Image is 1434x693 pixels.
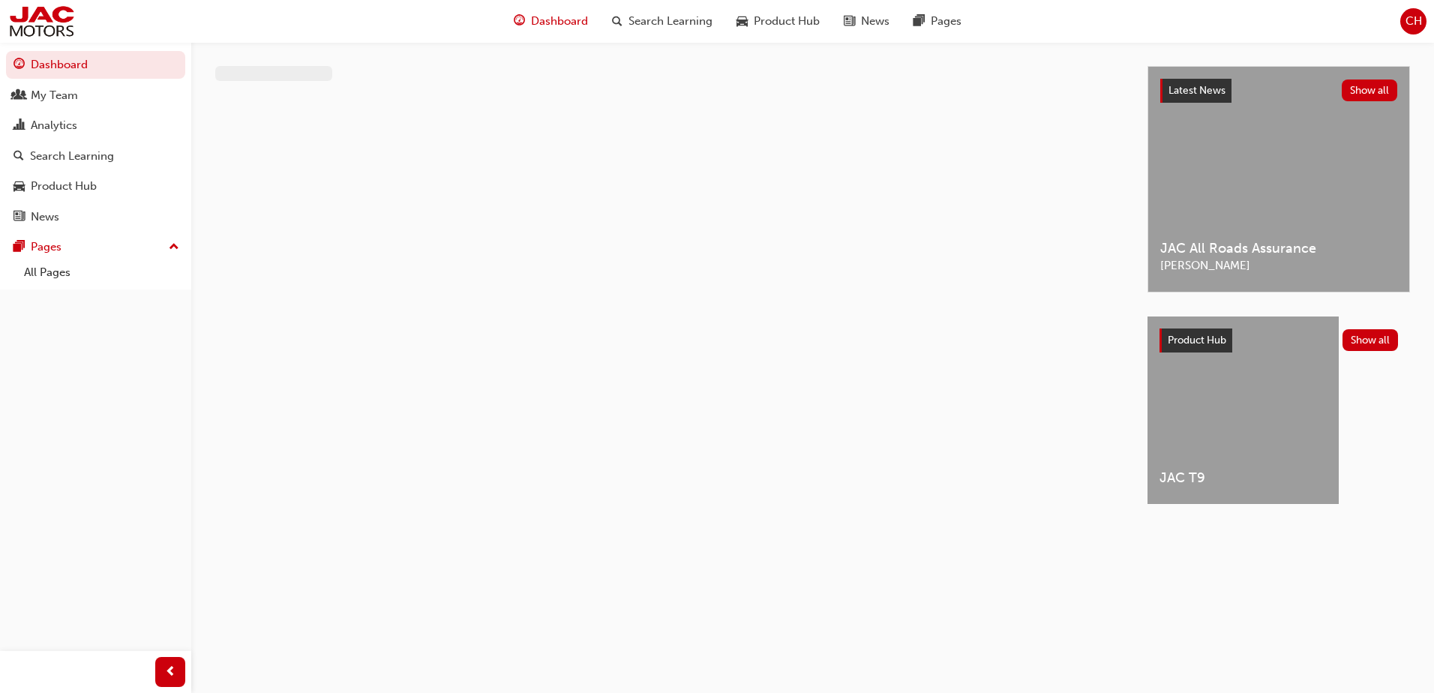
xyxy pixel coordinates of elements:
[861,13,889,30] span: News
[913,12,925,31] span: pages-icon
[612,12,622,31] span: search-icon
[13,211,25,224] span: news-icon
[6,48,185,233] button: DashboardMy TeamAnalyticsSearch LearningProduct HubNews
[169,238,179,257] span: up-icon
[1160,79,1397,103] a: Latest NewsShow all
[31,238,61,256] div: Pages
[1405,13,1422,30] span: CH
[13,89,25,103] span: people-icon
[18,261,185,284] a: All Pages
[6,82,185,109] a: My Team
[600,6,724,37] a: search-iconSearch Learning
[1159,469,1327,487] span: JAC T9
[736,12,748,31] span: car-icon
[1147,316,1339,504] a: JAC T9
[1400,8,1426,34] button: CH
[6,112,185,139] a: Analytics
[165,663,176,682] span: prev-icon
[31,87,78,104] div: My Team
[6,51,185,79] a: Dashboard
[6,203,185,231] a: News
[13,58,25,72] span: guage-icon
[31,178,97,195] div: Product Hub
[1168,84,1225,97] span: Latest News
[13,180,25,193] span: car-icon
[1147,66,1410,292] a: Latest NewsShow allJAC All Roads Assurance[PERSON_NAME]
[514,12,525,31] span: guage-icon
[6,233,185,261] button: Pages
[13,241,25,254] span: pages-icon
[931,13,961,30] span: Pages
[1160,240,1397,257] span: JAC All Roads Assurance
[531,13,588,30] span: Dashboard
[13,119,25,133] span: chart-icon
[502,6,600,37] a: guage-iconDashboard
[754,13,820,30] span: Product Hub
[832,6,901,37] a: news-iconNews
[1159,328,1398,352] a: Product HubShow all
[31,117,77,134] div: Analytics
[30,148,114,165] div: Search Learning
[31,208,59,226] div: News
[6,172,185,200] a: Product Hub
[844,12,855,31] span: news-icon
[1342,329,1399,351] button: Show all
[1168,334,1226,346] span: Product Hub
[13,150,24,163] span: search-icon
[901,6,973,37] a: pages-iconPages
[724,6,832,37] a: car-iconProduct Hub
[1342,79,1398,101] button: Show all
[628,13,712,30] span: Search Learning
[7,4,76,38] img: jac-portal
[1160,257,1397,274] span: [PERSON_NAME]
[6,142,185,170] a: Search Learning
